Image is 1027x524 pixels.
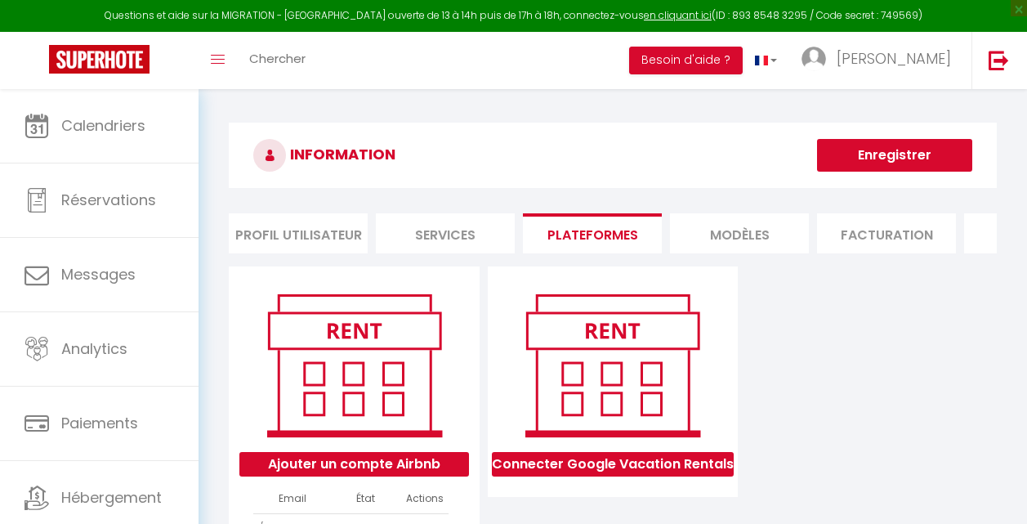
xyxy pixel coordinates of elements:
li: MODÈLES [670,213,809,253]
span: Chercher [249,50,306,67]
button: Connecter Google Vacation Rentals [492,452,734,477]
img: logout [989,50,1009,70]
span: Réservations [61,190,156,210]
th: Actions [400,485,449,513]
th: Email [253,485,332,513]
a: en cliquant ici [644,8,712,22]
img: rent.png [250,287,458,444]
li: Services [376,213,515,253]
h3: INFORMATION [229,123,997,188]
li: Profil Utilisateur [229,213,368,253]
a: ... [PERSON_NAME] [789,32,971,89]
li: Facturation [817,213,956,253]
img: rent.png [508,287,717,444]
button: Enregistrer [817,139,972,172]
span: Calendriers [61,115,145,136]
th: État [332,485,400,513]
span: Messages [61,264,136,284]
span: Analytics [61,338,127,359]
span: Paiements [61,413,138,433]
button: Besoin d'aide ? [629,47,743,74]
a: Chercher [237,32,318,89]
span: [PERSON_NAME] [837,48,951,69]
iframe: LiveChat chat widget [958,455,1027,524]
img: ... [802,47,826,71]
li: Plateformes [523,213,662,253]
img: Super Booking [49,45,150,74]
span: Hébergement [61,487,162,508]
button: Ajouter un compte Airbnb [239,452,469,477]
